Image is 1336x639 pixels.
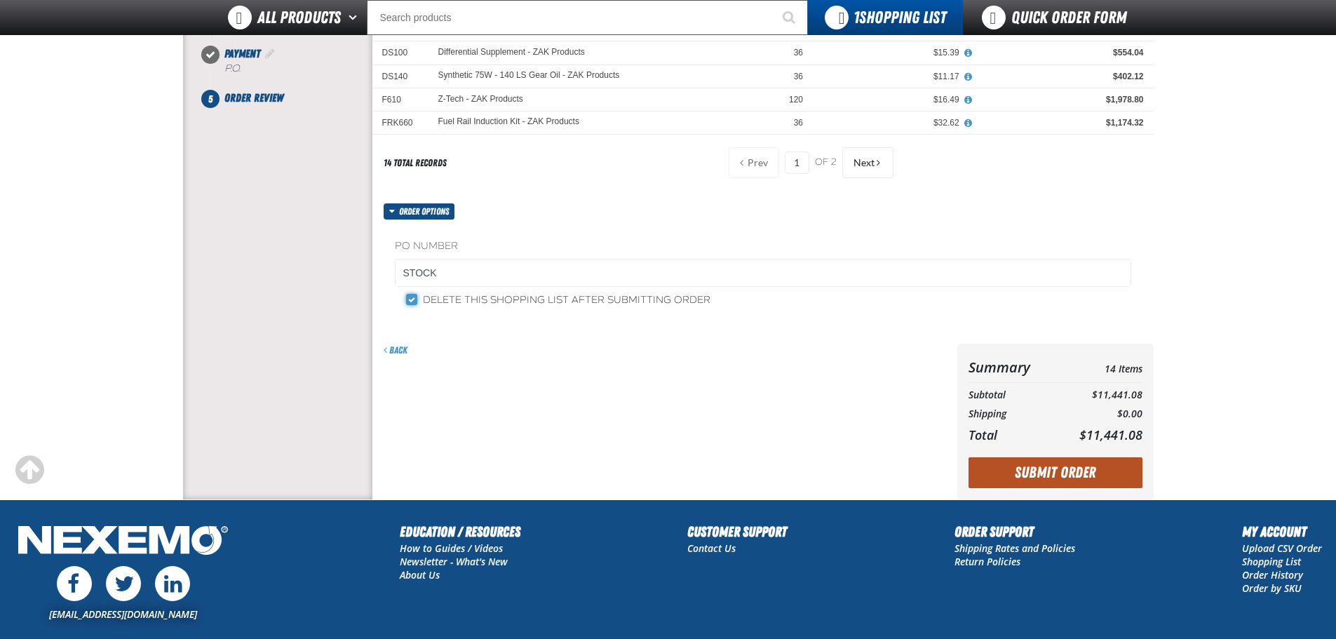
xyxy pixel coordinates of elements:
div: $402.12 [979,71,1144,82]
th: Shipping [969,405,1055,424]
span: 36 [794,118,803,128]
span: 120 [789,95,803,105]
div: P.O. [224,62,372,76]
button: View All Prices for Z-Tech - ZAK Products [959,94,978,107]
a: Edit Payment [263,47,277,60]
h2: My Account [1242,521,1322,542]
li: Payment. Step 4 of 5. Completed [210,46,372,90]
a: Synthetic 75W - 140 LS Gear Oil - ZAK Products [438,71,620,81]
h2: Order Support [954,521,1075,542]
a: Order by SKU [1242,581,1302,595]
a: Upload CSV Order [1242,542,1322,555]
span: All Products [257,5,341,30]
td: $11,441.08 [1054,386,1142,405]
a: Shipping Rates and Policies [954,542,1075,555]
span: of 2 [815,156,837,169]
button: View All Prices for Fuel Rail Induction Kit - ZAK Products [959,117,978,130]
a: Fuel Rail Induction Kit - ZAK Products [438,117,579,127]
a: Differential Supplement - ZAK Products [438,48,585,58]
a: About Us [400,568,440,581]
div: $1,174.32 [979,117,1144,128]
div: $22.22 [823,24,959,35]
button: View All Prices for Differential Supplement - ZAK Products [959,47,978,60]
button: View All Prices for Synthetic 75W - 140 LS Gear Oil - ZAK Products [959,71,978,83]
div: $15.39 [823,47,959,58]
span: Payment [224,47,260,60]
a: Shopping List [1242,555,1301,568]
a: Back [384,344,407,356]
label: PO Number [395,240,1131,253]
td: $0.00 [1054,405,1142,424]
td: FRK660 [372,112,429,135]
div: Scroll to the top [14,455,45,485]
div: $1,978.80 [979,94,1144,105]
span: Next Page [853,157,875,168]
div: $16.49 [823,94,959,105]
th: Summary [969,355,1055,379]
label: Delete this shopping list after submitting order [406,294,710,307]
input: Current page number [785,152,809,174]
button: Next Page [842,147,893,178]
a: Newsletter - What's New [400,555,508,568]
div: 14 total records [384,156,447,170]
th: Total [969,424,1055,446]
img: Nexemo Logo [14,521,232,563]
a: Order History [1242,568,1303,581]
span: 36 [794,72,803,81]
td: F610 [372,88,429,111]
td: DS100 [372,41,429,65]
a: Z-Tech - ZAK Products [438,94,523,104]
span: Shopping List [853,8,946,27]
button: Submit Order [969,457,1142,488]
a: Return Policies [954,555,1020,568]
a: [EMAIL_ADDRESS][DOMAIN_NAME] [49,607,197,621]
h2: Customer Support [687,521,787,542]
a: Contact Us [687,542,736,555]
td: 14 Items [1054,355,1142,379]
strong: 1 [853,8,859,27]
td: DS140 [372,65,429,88]
li: Order Review. Step 5 of 5. Not Completed [210,90,372,107]
a: How to Guides / Videos [400,542,503,555]
span: 36 [794,48,803,58]
div: $11.17 [823,71,959,82]
span: Order options [399,203,454,220]
span: $11,441.08 [1079,426,1142,443]
input: Delete this shopping list after submitting order [406,294,417,305]
div: $32.62 [823,117,959,128]
span: Order Review [224,91,283,105]
th: Subtotal [969,386,1055,405]
button: Order options [384,203,455,220]
h2: Education / Resources [400,521,520,542]
span: 5 [201,90,220,108]
div: $554.04 [979,47,1144,58]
